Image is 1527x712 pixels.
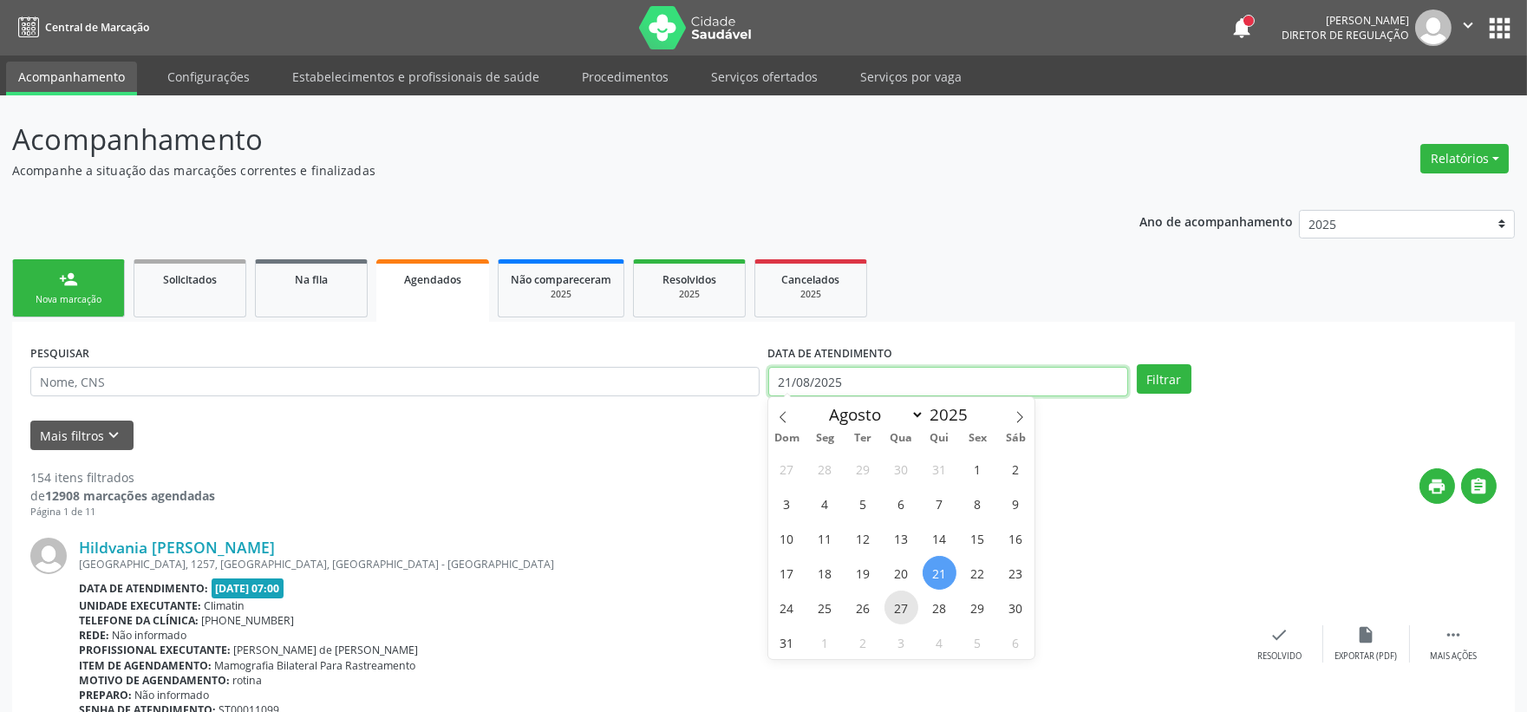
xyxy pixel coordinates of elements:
span: Setembro 4, 2025 [923,625,956,659]
span: rotina [233,673,263,688]
span: Não compareceram [511,272,611,287]
a: Hildvania [PERSON_NAME] [79,538,275,557]
span: Agosto 29, 2025 [961,591,995,624]
span: Resolvidos [662,272,716,287]
a: Acompanhamento [6,62,137,95]
button: Relatórios [1420,144,1509,173]
span: Qui [920,433,958,444]
span: Julho 30, 2025 [884,452,918,486]
div: [GEOGRAPHIC_DATA], 1257, [GEOGRAPHIC_DATA], [GEOGRAPHIC_DATA] - [GEOGRAPHIC_DATA] [79,557,1237,572]
div: de [30,487,215,505]
span: [DATE] 07:00 [212,578,284,598]
a: Estabelecimentos e profissionais de saúde [280,62,551,92]
div: 154 itens filtrados [30,468,215,487]
b: Unidade executante: [79,598,201,613]
span: Agosto 14, 2025 [923,521,956,555]
span: Agosto 24, 2025 [770,591,804,624]
button:  [1452,10,1485,46]
b: Data de atendimento: [79,581,208,596]
a: Procedimentos [570,62,681,92]
i:  [1458,16,1478,35]
span: Agosto 7, 2025 [923,487,956,520]
a: Serviços por vaga [848,62,974,92]
span: Agosto 6, 2025 [884,487,918,520]
span: Setembro 3, 2025 [884,625,918,659]
b: Profissional executante: [79,643,231,657]
span: Agosto 27, 2025 [884,591,918,624]
span: Julho 29, 2025 [846,452,880,486]
i: print [1428,477,1447,496]
span: Agosto 12, 2025 [846,521,880,555]
span: Agosto 15, 2025 [961,521,995,555]
span: Agosto 8, 2025 [961,487,995,520]
input: Nome, CNS [30,367,760,396]
span: [PHONE_NUMBER] [202,613,295,628]
span: Agosto 30, 2025 [999,591,1033,624]
div: 2025 [511,288,611,301]
button: Filtrar [1137,364,1191,394]
div: Nova marcação [25,293,112,306]
span: Agendados [404,272,461,287]
span: Dom [768,433,806,444]
a: Configurações [155,62,262,92]
span: Central de Marcação [45,20,149,35]
span: Qua [883,433,921,444]
b: Telefone da clínica: [79,613,199,628]
span: Agosto 19, 2025 [846,556,880,590]
b: Preparo: [79,688,132,702]
div: Mais ações [1430,650,1477,663]
span: Agosto 1, 2025 [961,452,995,486]
span: Agosto 2, 2025 [999,452,1033,486]
div: [PERSON_NAME] [1282,13,1409,28]
img: img [1415,10,1452,46]
p: Acompanhamento [12,118,1064,161]
span: Agosto 25, 2025 [808,591,842,624]
button: Mais filtroskeyboard_arrow_down [30,421,134,451]
span: Sáb [996,433,1034,444]
span: Cancelados [782,272,840,287]
input: Year [924,403,982,426]
span: Setembro 1, 2025 [808,625,842,659]
button:  [1461,468,1497,504]
strong: 12908 marcações agendadas [45,487,215,504]
b: Motivo de agendamento: [79,673,230,688]
span: Setembro 6, 2025 [999,625,1033,659]
span: Julho 28, 2025 [808,452,842,486]
b: Item de agendamento: [79,658,212,673]
i: check [1270,625,1289,644]
span: [PERSON_NAME] de [PERSON_NAME] [234,643,419,657]
span: Agosto 4, 2025 [808,487,842,520]
span: Solicitados [163,272,217,287]
span: Agosto 26, 2025 [846,591,880,624]
i:  [1470,477,1489,496]
span: Agosto 3, 2025 [770,487,804,520]
div: 2025 [646,288,733,301]
span: Diretor de regulação [1282,28,1409,42]
span: Sex [958,433,996,444]
input: Selecione um intervalo [768,367,1128,396]
span: Climatin [205,598,245,613]
div: Exportar (PDF) [1335,650,1398,663]
span: Agosto 20, 2025 [884,556,918,590]
div: person_add [59,270,78,289]
b: Rede: [79,628,109,643]
span: Mamografia Bilateral Para Rastreamento [215,658,416,673]
i:  [1444,625,1463,644]
p: Ano de acompanhamento [1139,210,1293,232]
span: Ter [845,433,883,444]
span: Agosto 23, 2025 [999,556,1033,590]
div: Página 1 de 11 [30,505,215,519]
span: Agosto 21, 2025 [923,556,956,590]
span: Não informado [113,628,187,643]
select: Month [821,402,925,427]
span: Agosto 18, 2025 [808,556,842,590]
span: Não informado [135,688,210,702]
span: Seg [806,433,845,444]
span: Setembro 2, 2025 [846,625,880,659]
a: Serviços ofertados [699,62,830,92]
img: img [30,538,67,574]
div: 2025 [767,288,854,301]
span: Agosto 16, 2025 [999,521,1033,555]
span: Agosto 10, 2025 [770,521,804,555]
span: Agosto 17, 2025 [770,556,804,590]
